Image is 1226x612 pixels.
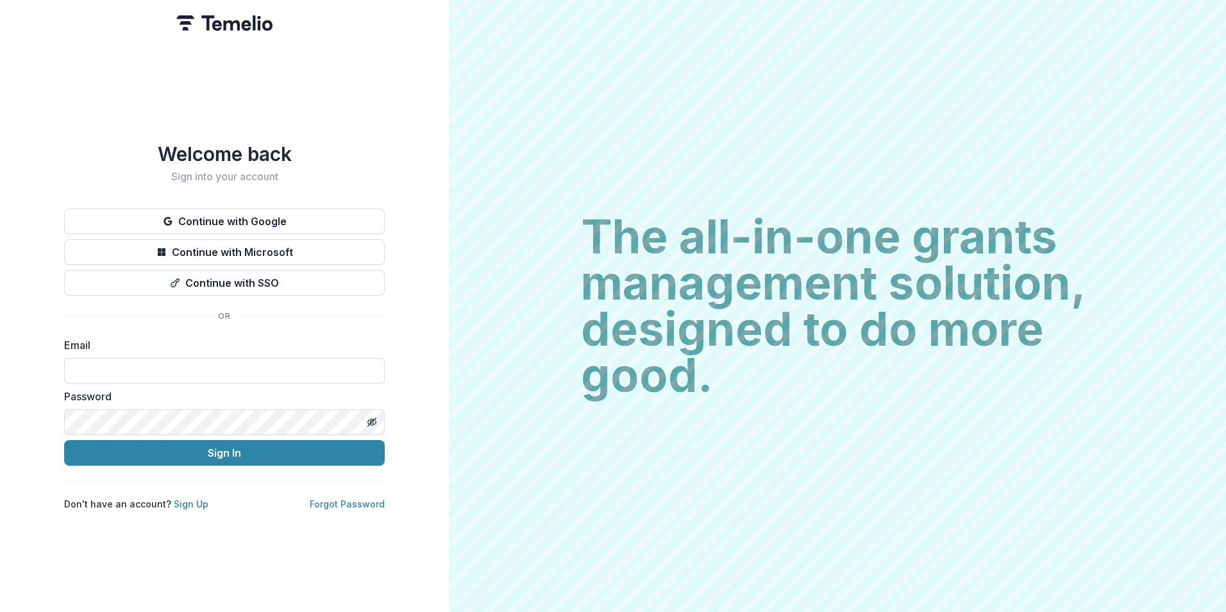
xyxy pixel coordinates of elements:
button: Toggle password visibility [362,412,382,432]
h1: Welcome back [64,142,385,166]
button: Continue with Microsoft [64,239,385,265]
a: Forgot Password [310,498,385,509]
label: Password [64,389,377,404]
h2: Sign into your account [64,171,385,183]
label: Email [64,337,377,353]
button: Continue with Google [64,208,385,234]
a: Sign Up [174,498,208,509]
p: Don't have an account? [64,497,208,511]
img: Temelio [176,15,273,31]
button: Sign In [64,440,385,466]
button: Continue with SSO [64,270,385,296]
